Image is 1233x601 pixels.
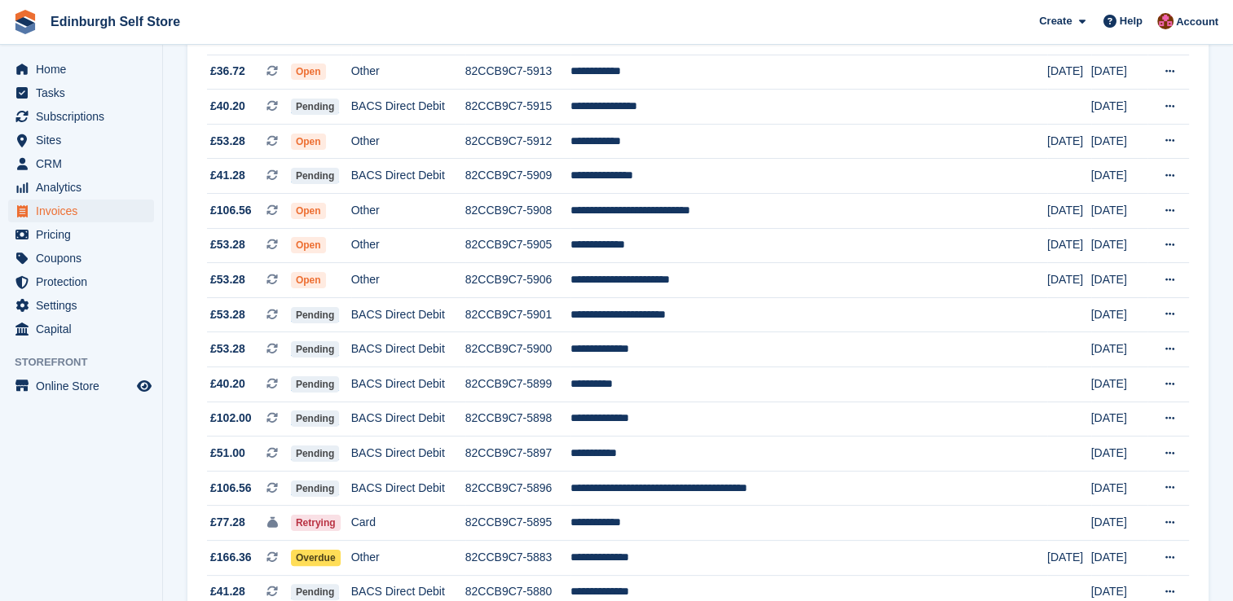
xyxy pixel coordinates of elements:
span: Pending [291,307,339,323]
a: Preview store [134,376,154,396]
a: Edinburgh Self Store [44,8,187,35]
span: Online Store [36,375,134,397]
span: Capital [36,318,134,340]
span: Account [1176,14,1218,30]
td: 82CCB9C7-5906 [465,263,571,298]
td: BACS Direct Debit [351,297,465,332]
td: 82CCB9C7-5913 [465,55,571,90]
a: menu [8,176,154,199]
span: Pending [291,584,339,600]
a: menu [8,200,154,222]
td: Other [351,228,465,263]
span: Open [291,203,326,219]
span: £51.00 [210,445,245,462]
td: 82CCB9C7-5883 [465,541,571,576]
td: [DATE] [1047,541,1091,576]
td: [DATE] [1091,401,1147,436]
span: Open [291,134,326,150]
a: menu [8,247,154,270]
span: £36.72 [210,63,245,80]
td: [DATE] [1047,194,1091,229]
span: Home [36,58,134,81]
td: [DATE] [1091,297,1147,332]
td: [DATE] [1047,55,1091,90]
span: Open [291,237,326,253]
td: [DATE] [1091,506,1147,541]
span: Open [291,272,326,288]
span: £41.28 [210,167,245,184]
td: Other [351,55,465,90]
span: Retrying [291,515,341,531]
span: £40.20 [210,98,245,115]
a: menu [8,105,154,128]
td: 82CCB9C7-5915 [465,90,571,125]
a: menu [8,270,154,293]
span: Settings [36,294,134,317]
span: Coupons [36,247,134,270]
span: Pending [291,341,339,358]
td: 82CCB9C7-5895 [465,506,571,541]
td: 82CCB9C7-5897 [465,436,571,472]
span: Pending [291,99,339,115]
span: £102.00 [210,410,252,427]
span: £106.56 [210,480,252,497]
span: £77.28 [210,514,245,531]
span: Pending [291,445,339,462]
td: BACS Direct Debit [351,90,465,125]
td: 82CCB9C7-5905 [465,228,571,263]
a: menu [8,152,154,175]
td: [DATE] [1047,263,1091,298]
span: £53.28 [210,340,245,358]
td: [DATE] [1047,228,1091,263]
td: BACS Direct Debit [351,159,465,194]
a: menu [8,294,154,317]
span: Open [291,64,326,80]
td: [DATE] [1091,367,1147,402]
td: Other [351,263,465,298]
td: [DATE] [1091,332,1147,367]
span: Pending [291,376,339,393]
td: [DATE] [1091,436,1147,472]
td: BACS Direct Debit [351,367,465,402]
td: 82CCB9C7-5908 [465,194,571,229]
td: 82CCB9C7-5896 [465,471,571,506]
td: Other [351,541,465,576]
span: Pending [291,480,339,497]
td: 82CCB9C7-5900 [465,332,571,367]
span: Pending [291,168,339,184]
td: Card [351,506,465,541]
span: Create [1039,13,1072,29]
td: 82CCB9C7-5912 [465,124,571,159]
span: CRM [36,152,134,175]
td: [DATE] [1091,194,1147,229]
span: Pricing [36,223,134,246]
span: £53.28 [210,271,245,288]
a: menu [8,58,154,81]
td: BACS Direct Debit [351,436,465,472]
span: Sites [36,129,134,151]
td: [DATE] [1091,471,1147,506]
span: Analytics [36,176,134,199]
td: [DATE] [1091,124,1147,159]
span: Protection [36,270,134,293]
td: 82CCB9C7-5898 [465,401,571,436]
span: £41.28 [210,583,245,600]
td: BACS Direct Debit [351,471,465,506]
td: [DATE] [1091,541,1147,576]
td: BACS Direct Debit [351,401,465,436]
a: menu [8,318,154,340]
span: £53.28 [210,133,245,150]
span: £166.36 [210,549,252,566]
td: 82CCB9C7-5899 [465,367,571,402]
td: [DATE] [1091,228,1147,263]
a: menu [8,223,154,246]
span: Invoices [36,200,134,222]
span: Help [1120,13,1143,29]
span: Subscriptions [36,105,134,128]
td: 82CCB9C7-5901 [465,297,571,332]
span: £53.28 [210,306,245,323]
td: [DATE] [1047,124,1091,159]
span: Tasks [36,81,134,104]
img: stora-icon-8386f47178a22dfd0bd8f6a31ec36ba5ce8667c1dd55bd0f319d3a0aa187defe.svg [13,10,37,34]
td: [DATE] [1091,263,1147,298]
